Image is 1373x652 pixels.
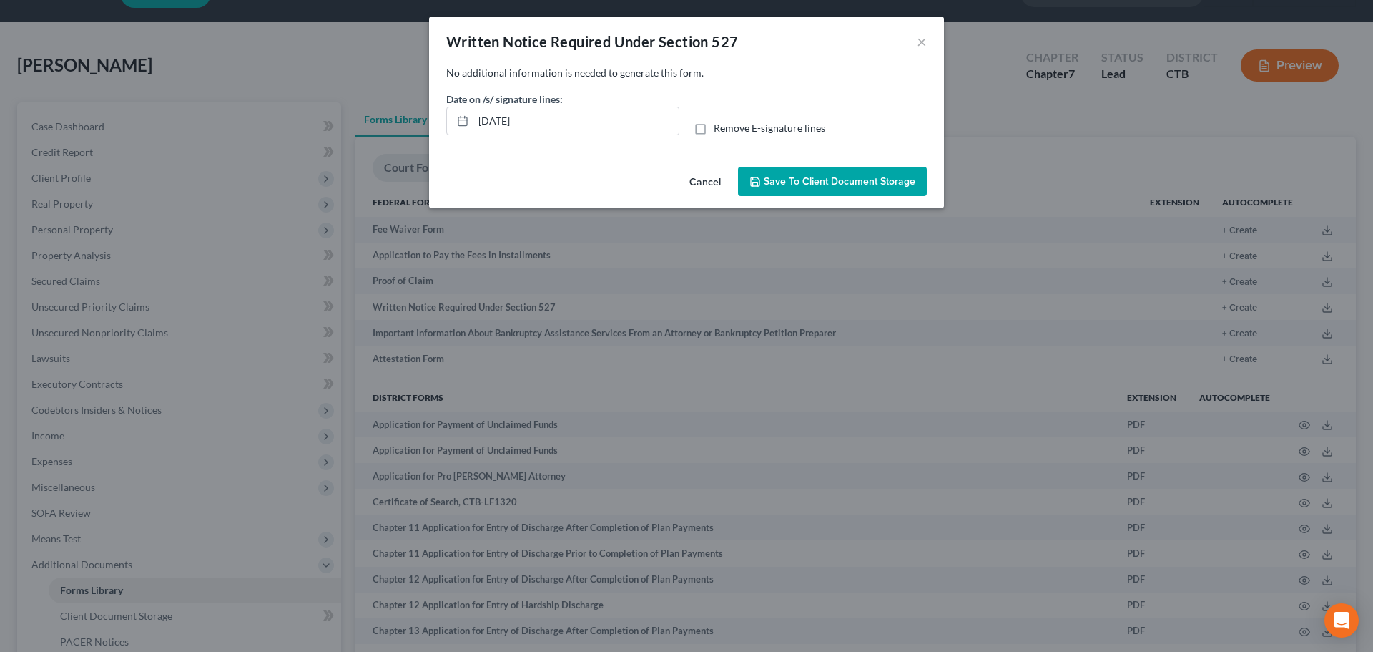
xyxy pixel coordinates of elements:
[446,66,927,80] p: No additional information is needed to generate this form.
[764,175,915,188] span: Save to Client Document Storage
[446,31,738,52] div: Written Notice Required Under Section 527
[1324,603,1359,638] div: Open Intercom Messenger
[678,168,732,197] button: Cancel
[446,92,563,107] label: Date on /s/ signature lines:
[473,107,679,135] input: MM/DD/YYYY
[917,33,927,50] button: ×
[738,167,927,197] button: Save to Client Document Storage
[714,122,825,134] span: Remove E-signature lines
